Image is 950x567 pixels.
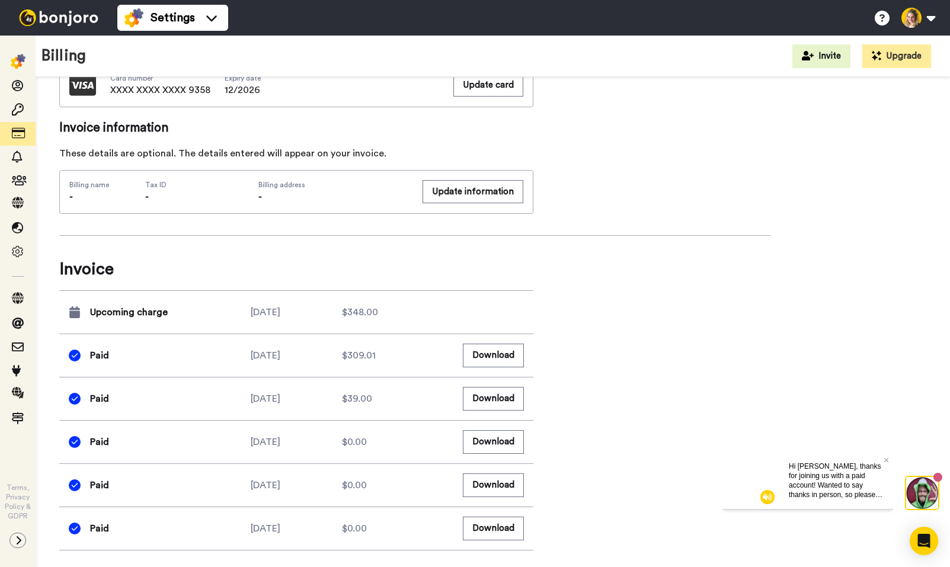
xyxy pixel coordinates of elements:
[463,387,524,410] button: Download
[110,73,210,83] span: Card number
[342,521,367,536] span: $0.00
[145,192,149,201] span: -
[90,521,109,536] span: Paid
[862,44,931,68] button: Upgrade
[66,10,160,94] span: Hi [PERSON_NAME], thanks for joining us with a paid account! Wanted to say thanks in person, so p...
[124,8,143,27] img: settings-colored.svg
[342,305,433,319] div: $348.00
[59,119,533,137] span: Invoice information
[1,2,33,34] img: 3183ab3e-59ed-45f6-af1c-10226f767056-1659068401.jpg
[463,473,524,496] button: Download
[792,44,850,68] button: Invite
[463,344,524,367] button: Download
[258,192,262,201] span: -
[251,521,342,536] div: [DATE]
[59,257,533,281] span: Invoice
[41,47,86,65] h1: Billing
[90,392,109,406] span: Paid
[463,517,524,540] button: Download
[342,435,367,449] span: $0.00
[258,180,410,190] span: Billing address
[90,478,109,492] span: Paid
[225,73,261,83] span: Expiry date
[11,54,25,69] img: settings-colored.svg
[14,9,103,26] img: bj-logo-header-white.svg
[251,348,342,363] div: [DATE]
[225,83,261,97] span: 12/2026
[423,180,523,204] a: Update information
[251,305,342,319] div: [DATE]
[910,527,938,555] div: Open Intercom Messenger
[423,180,523,203] button: Update information
[453,73,523,97] button: Update card
[342,348,376,363] span: $309.01
[251,435,342,449] div: [DATE]
[145,180,167,190] span: Tax ID
[90,348,109,363] span: Paid
[90,435,109,449] span: Paid
[342,392,372,406] span: $39.00
[38,38,52,52] img: mute-white.svg
[69,180,109,190] span: Billing name
[251,392,342,406] div: [DATE]
[151,9,195,26] span: Settings
[251,478,342,492] div: [DATE]
[110,83,210,97] span: XXXX XXXX XXXX 9358
[342,478,367,492] span: $0.00
[59,146,533,161] div: These details are optional. The details entered will appear on your invoice.
[69,192,73,201] span: -
[90,305,168,319] span: Upcoming charge
[463,430,524,453] button: Download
